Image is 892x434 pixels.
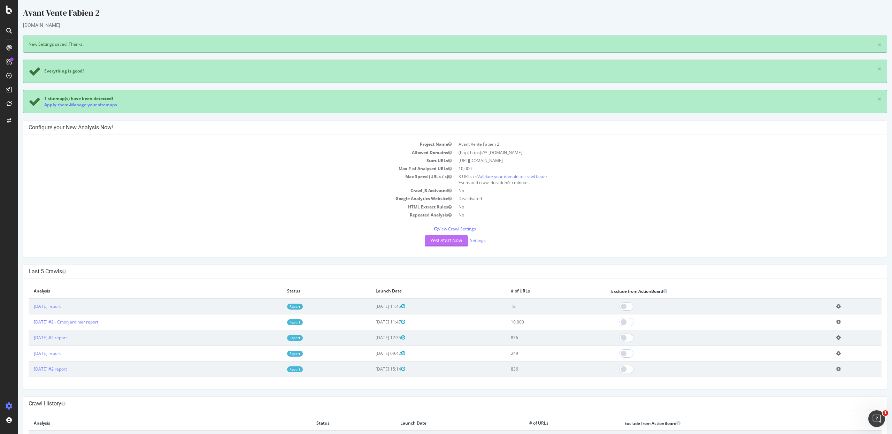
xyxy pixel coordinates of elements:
p: View Crawl Settings [10,226,863,232]
a: [DATE] report [16,303,43,309]
a: [DATE] #2 report [16,366,49,372]
a: [DATE] report [16,350,43,356]
td: 836 [487,330,587,345]
th: Status [264,284,352,298]
a: Report [269,335,285,341]
th: Launch Date [377,416,506,431]
div: New Settings saved. Thanks. [5,36,869,53]
a: [DATE] #2 - Cmonjardinier report [16,319,80,325]
span: [DATE] 09:42 [357,350,387,356]
a: Report [269,319,285,325]
span: [DATE] 15:14 [357,366,387,372]
td: No [437,203,863,211]
iframe: Intercom live chat [868,410,885,427]
td: Max # of Analysed URLs [10,165,437,173]
td: 10,000 [437,165,863,173]
td: No [437,186,863,195]
td: Allowed Domains [10,149,437,157]
a: Validate your domain to crawl faster [459,174,529,180]
td: 836 [487,361,587,377]
th: Analysis [10,416,293,431]
td: Avant Vente Fabien 2 [437,140,863,148]
a: Report [269,366,285,372]
td: Crawl JS Activated [10,186,437,195]
button: Yes! Start Now [407,235,450,246]
th: Exclude from ActionBoard [601,416,815,431]
a: × [859,41,863,48]
td: Deactivated [437,195,863,203]
a: × [859,65,863,73]
th: Status [293,416,377,431]
td: Google Analytics Website [10,195,437,203]
h4: Configure your New Analysis Now! [10,124,863,131]
span: [DATE] 17:35 [357,335,387,341]
th: # of URLs [487,284,587,298]
span: 1 [883,410,888,416]
td: Project Name [10,140,437,148]
td: 18 [487,298,587,314]
h4: Last 5 Crawls [10,268,863,275]
div: [DOMAIN_NAME] [5,22,869,29]
a: × [859,96,863,103]
th: # of URLs [506,416,601,431]
h4: Crawl History [10,400,863,407]
td: 10,000 [487,314,587,330]
td: HTML Extract Rules [10,203,437,211]
a: Manage your sitemaps [52,102,99,108]
a: Apply them [26,102,51,108]
td: [URL][DOMAIN_NAME] [437,157,863,165]
span: 55 minutes [490,180,512,185]
td: 3 URLs / s Estimated crawl duration: [437,173,863,186]
td: (http|https)://*.[DOMAIN_NAME] [437,149,863,157]
a: [DATE] #2 report [16,335,49,341]
td: 249 [487,345,587,361]
a: Report [269,304,285,310]
td: Start URLs [10,157,437,165]
span: [DATE] 11:45 [357,303,387,309]
div: Avant Vente Fabien 2 [5,7,869,22]
td: Max Speed (URLs / s) [10,173,437,186]
td: Repeated Analysis [10,211,437,219]
span: [DATE] 11:47 [357,319,387,325]
a: Settings [452,237,468,243]
span: 1 sitemap(s) have been detected! [26,96,95,101]
div: Everything is good! [26,68,66,74]
a: Report [269,351,285,357]
td: No [437,211,863,219]
div: - [26,102,99,108]
th: Exclude from ActionBoard [588,284,813,298]
th: Analysis [10,284,264,298]
th: Launch Date [352,284,488,298]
